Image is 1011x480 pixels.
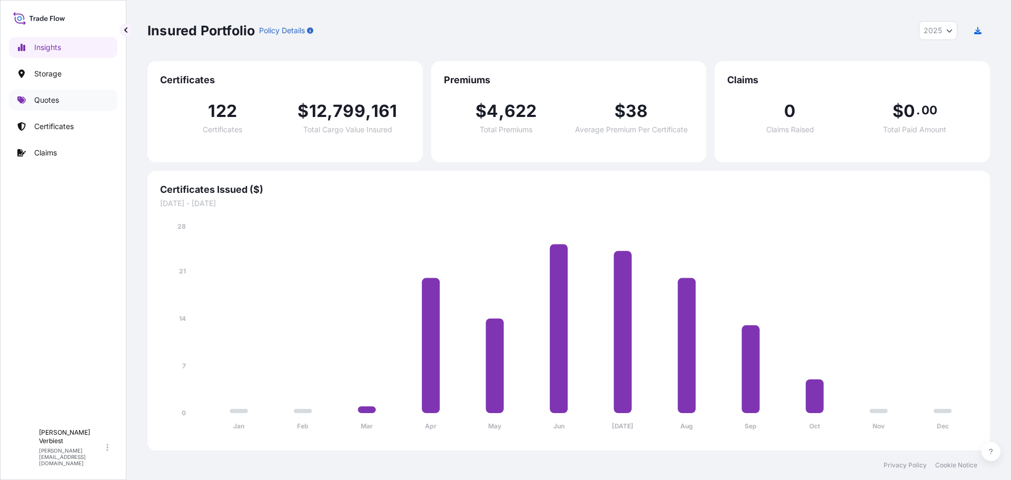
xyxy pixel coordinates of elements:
[575,126,688,133] span: Average Premium Per Certificate
[935,461,977,469] a: Cookie Notice
[179,267,186,275] tspan: 21
[259,25,305,36] p: Policy Details
[371,103,398,120] span: 161
[893,103,904,120] span: $
[203,126,242,133] span: Certificates
[182,362,186,370] tspan: 7
[333,103,365,120] span: 799
[873,422,885,430] tspan: Nov
[921,106,937,114] span: 00
[327,103,333,120] span: ,
[177,222,186,230] tspan: 28
[9,142,117,163] a: Claims
[919,21,957,40] button: Year Selector
[614,103,626,120] span: $
[361,422,373,430] tspan: Mar
[365,103,371,120] span: ,
[504,103,537,120] span: 622
[9,116,117,137] a: Certificates
[39,428,104,445] p: [PERSON_NAME] Verbiest
[233,422,244,430] tspan: Jan
[499,103,504,120] span: ,
[34,121,74,132] p: Certificates
[160,198,977,209] span: [DATE] - [DATE]
[680,422,693,430] tspan: Aug
[487,103,498,120] span: 4
[784,103,796,120] span: 0
[9,63,117,84] a: Storage
[208,103,237,120] span: 122
[297,422,309,430] tspan: Feb
[34,95,59,105] p: Quotes
[303,126,392,133] span: Total Cargo Value Insured
[766,126,814,133] span: Claims Raised
[9,90,117,111] a: Quotes
[39,447,104,466] p: [PERSON_NAME][EMAIL_ADDRESS][DOMAIN_NAME]
[34,148,57,158] p: Claims
[916,106,920,114] span: .
[425,422,437,430] tspan: Apr
[34,68,62,79] p: Storage
[475,103,487,120] span: $
[182,409,186,417] tspan: 0
[147,22,255,39] p: Insured Portfolio
[480,126,532,133] span: Total Premiums
[488,422,502,430] tspan: May
[884,461,927,469] a: Privacy Policy
[160,74,410,86] span: Certificates
[883,126,946,133] span: Total Paid Amount
[809,422,820,430] tspan: Oct
[727,74,977,86] span: Claims
[298,103,309,120] span: $
[924,25,942,36] span: 2025
[745,422,757,430] tspan: Sep
[179,315,186,322] tspan: 14
[553,422,564,430] tspan: Jun
[904,103,915,120] span: 0
[309,103,327,120] span: 12
[20,442,28,453] span: M
[937,422,949,430] tspan: Dec
[9,37,117,58] a: Insights
[160,183,977,196] span: Certificates Issued ($)
[444,74,694,86] span: Premiums
[626,103,648,120] span: 38
[34,42,61,53] p: Insights
[612,422,633,430] tspan: [DATE]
